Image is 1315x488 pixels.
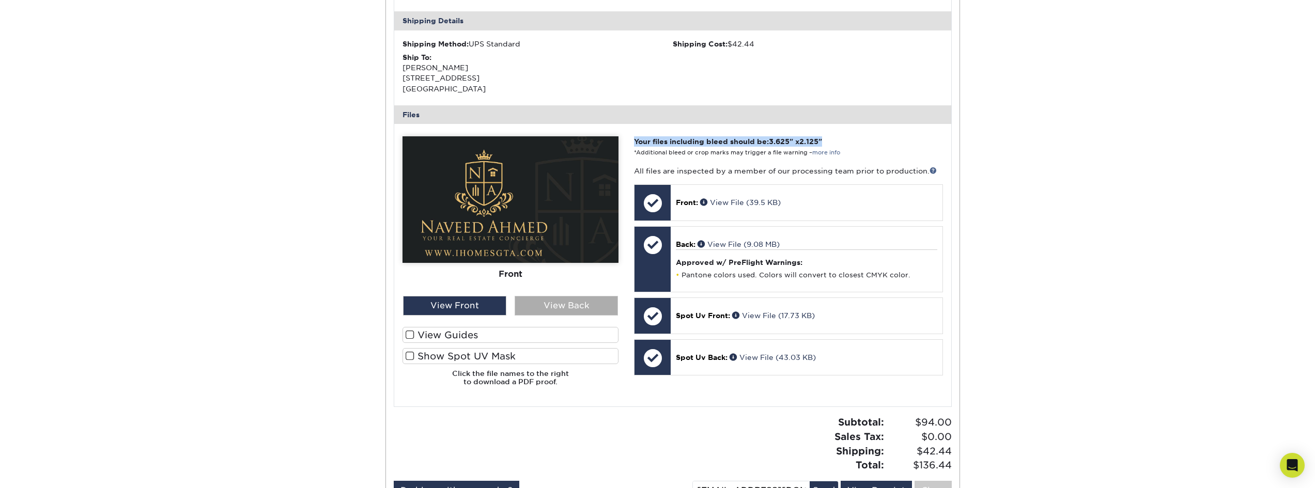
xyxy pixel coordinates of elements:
[676,258,937,266] h4: Approved w/ PreFlight Warnings:
[403,53,431,61] strong: Ship To:
[515,296,618,316] div: View Back
[700,198,781,207] a: View File (39.5 KB)
[403,263,618,286] div: Front
[673,40,728,48] strong: Shipping Cost:
[673,39,943,49] div: $42.44
[634,166,942,176] p: All files are inspected by a member of our processing team prior to production.
[676,198,698,207] span: Front:
[834,431,884,442] strong: Sales Tax:
[634,149,840,156] small: *Additional bleed or crop marks may trigger a file warning –
[732,311,815,320] a: View File (17.73 KB)
[676,240,695,248] span: Back:
[887,415,952,430] span: $94.00
[887,444,952,459] span: $42.44
[730,353,816,361] a: View File (43.03 KB)
[676,271,937,279] li: Pantone colors used. Colors will convert to closest CMYK color.
[403,327,618,343] label: View Guides
[394,105,951,124] div: Files
[812,149,840,156] a: more info
[403,40,469,48] strong: Shipping Method:
[676,353,728,361] span: Spot Uv Back:
[769,137,790,146] span: 3.625
[676,311,730,320] span: Spot Uv Front:
[838,416,884,428] strong: Subtotal:
[403,296,506,316] div: View Front
[403,39,673,49] div: UPS Standard
[887,430,952,444] span: $0.00
[836,445,884,456] strong: Shipping:
[403,369,618,395] h6: Click the file names to the right to download a PDF proof.
[634,137,822,146] strong: Your files including bleed should be: " x "
[403,52,673,95] div: [PERSON_NAME] [STREET_ADDRESS] [GEOGRAPHIC_DATA]
[403,348,618,364] label: Show Spot UV Mask
[799,137,818,146] span: 2.125
[3,456,88,484] iframe: Google Customer Reviews
[394,11,951,30] div: Shipping Details
[887,458,952,473] span: $136.44
[856,459,884,470] strong: Total:
[698,240,780,248] a: View File (9.08 MB)
[1280,453,1305,478] div: Open Intercom Messenger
